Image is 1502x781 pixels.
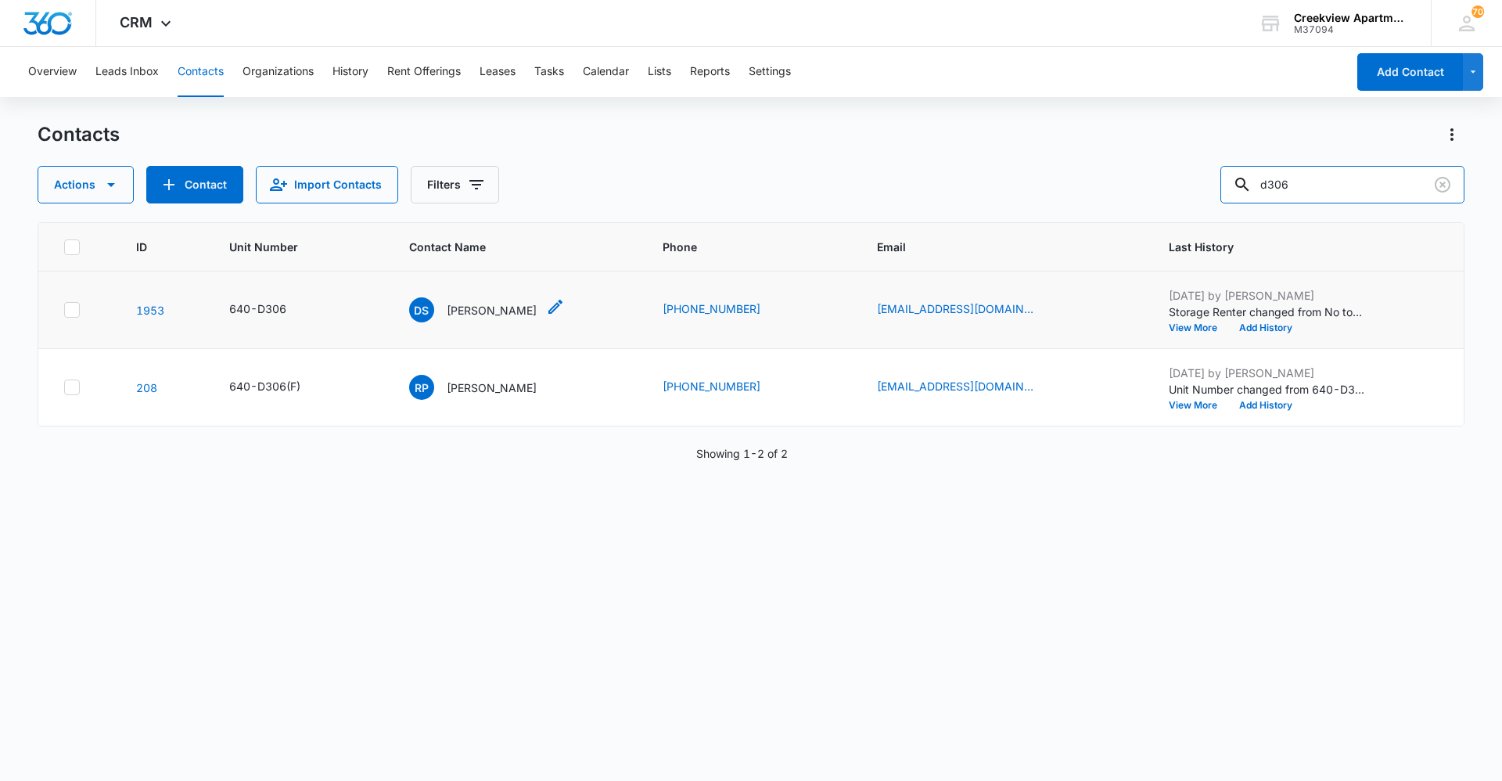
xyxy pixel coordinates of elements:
[648,47,671,97] button: Lists
[256,166,398,203] button: Import Contacts
[1169,365,1364,381] p: [DATE] by [PERSON_NAME]
[38,123,120,146] h1: Contacts
[409,375,565,400] div: Contact Name - Rianna Patton - Select to Edit Field
[136,239,169,255] span: ID
[663,301,789,319] div: Phone - (248) 912-7429 - Select to Edit Field
[229,301,314,319] div: Unit Number - 640-D306 - Select to Edit Field
[136,381,157,394] a: Navigate to contact details page for Rianna Patton
[1169,239,1416,255] span: Last History
[1169,381,1364,398] p: Unit Number changed from 640-D306 to 640-D306(F).
[120,14,153,31] span: CRM
[409,297,565,322] div: Contact Name - Derrek Schueneman - Select to Edit Field
[696,445,788,462] p: Showing 1-2 of 2
[663,378,789,397] div: Phone - (970) 473-5437 - Select to Edit Field
[243,47,314,97] button: Organizations
[447,380,537,396] p: [PERSON_NAME]
[1169,287,1364,304] p: [DATE] by [PERSON_NAME]
[178,47,224,97] button: Contacts
[690,47,730,97] button: Reports
[663,239,817,255] span: Phone
[136,304,164,317] a: Navigate to contact details page for Derrek Schueneman
[146,166,243,203] button: Add Contact
[95,47,159,97] button: Leads Inbox
[411,166,499,203] button: Filters
[877,378,1062,397] div: Email - roweriri@gmail.com - Select to Edit Field
[409,239,602,255] span: Contact Name
[38,166,134,203] button: Actions
[1228,401,1303,410] button: Add History
[1228,323,1303,333] button: Add History
[1169,304,1364,320] p: Storage Renter changed from No to D#309.
[1430,172,1455,197] button: Clear
[1169,323,1228,333] button: View More
[583,47,629,97] button: Calendar
[663,378,760,394] a: [PHONE_NUMBER]
[534,47,564,97] button: Tasks
[332,47,368,97] button: History
[1357,53,1463,91] button: Add Contact
[1169,401,1228,410] button: View More
[877,301,1033,317] a: [EMAIL_ADDRESS][DOMAIN_NAME]
[877,301,1062,319] div: Email - dschueneman@gmail.com - Select to Edit Field
[1294,24,1408,35] div: account id
[480,47,516,97] button: Leases
[409,375,434,400] span: RP
[1294,12,1408,24] div: account name
[28,47,77,97] button: Overview
[877,239,1109,255] span: Email
[387,47,461,97] button: Rent Offerings
[409,297,434,322] span: DS
[877,378,1033,394] a: [EMAIL_ADDRESS][DOMAIN_NAME]
[1471,5,1484,18] div: notifications count
[1220,166,1464,203] input: Search Contacts
[749,47,791,97] button: Settings
[1439,122,1464,147] button: Actions
[1471,5,1484,18] span: 70
[663,301,760,317] a: [PHONE_NUMBER]
[229,378,300,394] div: 640-D306(F)
[447,302,537,319] p: [PERSON_NAME]
[229,239,372,255] span: Unit Number
[229,301,286,317] div: 640-D306
[229,378,329,397] div: Unit Number - 640-D306(F) - Select to Edit Field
